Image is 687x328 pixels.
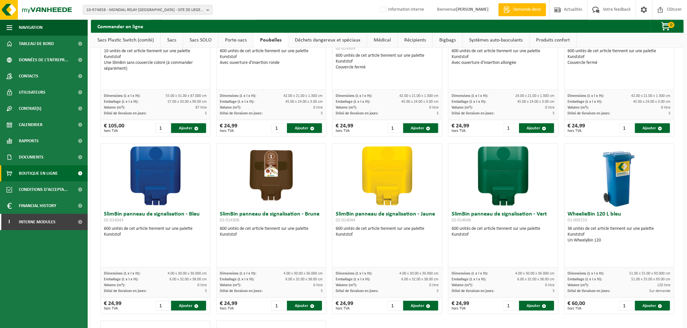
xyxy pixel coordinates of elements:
span: Volume (m³): [568,106,589,110]
span: Délai de livraison en jours: [220,111,262,115]
div: Couvercle fermé [336,64,439,70]
div: Kunststof [104,54,207,60]
span: 45.00 x 24.00 x 3.00 cm [633,100,671,104]
span: 0 litre [197,283,207,287]
div: € 24,99 [452,123,469,133]
span: hors TVA [220,129,237,133]
span: 120 litre [657,283,671,287]
span: Contacts [19,68,38,84]
button: Ajouter [519,301,554,310]
div: Kunststof [220,232,323,238]
span: hors TVA [336,307,353,310]
span: 0 litre [313,283,323,287]
button: 0 [651,20,683,33]
span: Délai de livraison en jours: [220,289,262,293]
span: 5 [205,289,207,293]
div: Kunststof [336,59,439,64]
span: Rapports [19,133,39,149]
span: hors TVA [452,129,469,133]
div: Kunststof [452,232,555,238]
span: 6.00 x 32.00 x 38.00 cm [169,277,207,281]
span: 5 [321,289,323,293]
div: 600 unités de cet article tiennent sur une palette [336,226,439,238]
div: Kunststof [568,232,671,238]
span: Volume (m³): [336,106,357,110]
span: Utilisateurs [19,84,45,100]
button: Ajouter [635,301,670,310]
h3: SlimBin panneau de signalisation - Jaune [336,211,439,224]
span: Dimensions (L x l x H): [452,94,488,98]
span: Conditions d'accepta... [19,182,68,198]
span: Volume (m³): [336,283,357,287]
a: Déchets dangereux et spéciaux [288,33,367,48]
span: Délai de livraison en jours: [452,289,494,293]
span: 42.00 x 21.00 x 1.300 cm [631,94,671,98]
span: Dimensions (L x l x H): [220,94,256,98]
span: 0 litre [430,106,439,110]
input: 1 [271,123,287,133]
div: € 24,99 [104,301,121,310]
span: Interne modules [19,214,56,230]
button: Ajouter [635,123,670,133]
a: Sacs [161,33,183,48]
span: Dimensions (L x l x H): [104,94,140,98]
span: Volume (m³): [104,283,125,287]
span: 10-974858 - MONDIAL RELAY [GEOGRAPHIC_DATA] - SITE DE LIEGE 5217 - [GEOGRAPHIC_DATA] [86,5,204,15]
img: 02-014046 [471,143,536,208]
a: Poubelles [254,33,288,48]
a: Systèmes auto-basculants [463,33,530,48]
img: 02-014308 [239,143,304,208]
span: Volume (m³): [220,106,241,110]
span: 42.00 x 21.00 x 1.300 cm [400,94,439,98]
div: Kunststof [336,232,439,238]
strong: [PERSON_NAME] [456,7,489,12]
span: 02-014046 [452,218,471,223]
span: Dimensions (L x l x H): [336,272,372,275]
span: Volume (m³): [452,106,473,110]
span: 01-000153 [568,218,587,223]
span: 87 litre [195,106,207,110]
span: 0 litre [545,283,555,287]
span: 45.00 x 24.00 x 3.00 cm [518,100,555,104]
h3: SlimBin panneau de signalisation - Bleu [104,211,207,224]
input: 1 [619,123,634,133]
div: Avec ouverture d'insertion allongée [452,60,555,66]
div: € 24,99 [336,123,353,133]
span: Boutique en ligne [19,165,58,182]
span: 0 litre [661,106,671,110]
span: 0 litre [545,106,555,110]
span: Délai de livraison en jours: [104,111,146,115]
span: Emballage (L x l x H): [104,277,138,281]
span: Dimensions (L x l x H): [568,272,604,275]
a: Sacs Plastic Switch (combi) [91,33,160,48]
a: Bigbags [433,33,462,48]
span: Dimensions (L x l x H): [104,272,140,275]
button: Ajouter [519,123,554,133]
div: Un WheelyBin 120 [568,238,671,243]
span: 5 [553,289,555,293]
span: Emballage (L x l x H): [220,277,254,281]
span: 5 [669,111,671,115]
span: 02-014044 [336,218,355,223]
span: I [6,214,12,230]
div: € 24,99 [568,123,585,133]
a: Récipients [398,33,432,48]
span: Délai de livraison en jours: [336,289,378,293]
div: 600 unités de cet article tiennent sur une palette [104,226,207,238]
a: Demande devis [498,3,546,16]
input: 1 [387,123,403,133]
span: 51.00 x 55.00 x 93.00 cm [631,277,671,281]
img: 01-000153 [587,143,652,208]
a: Sacs SOLO [183,33,218,48]
span: Dimensions (L x l x H): [452,272,488,275]
span: Sur demande [650,289,671,293]
button: Ajouter [287,301,322,310]
button: 10-974858 - MONDIAL RELAY [GEOGRAPHIC_DATA] - SITE DE LIEGE 5217 - [GEOGRAPHIC_DATA] [83,5,213,15]
a: Porte-sacs [219,33,253,48]
span: Demande devis [512,6,543,13]
div: Kunststof [220,54,323,60]
span: hors TVA [220,307,237,310]
span: Emballage (L x l x H): [452,277,486,281]
span: Documents [19,149,44,165]
span: Tableau de bord [19,36,54,52]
